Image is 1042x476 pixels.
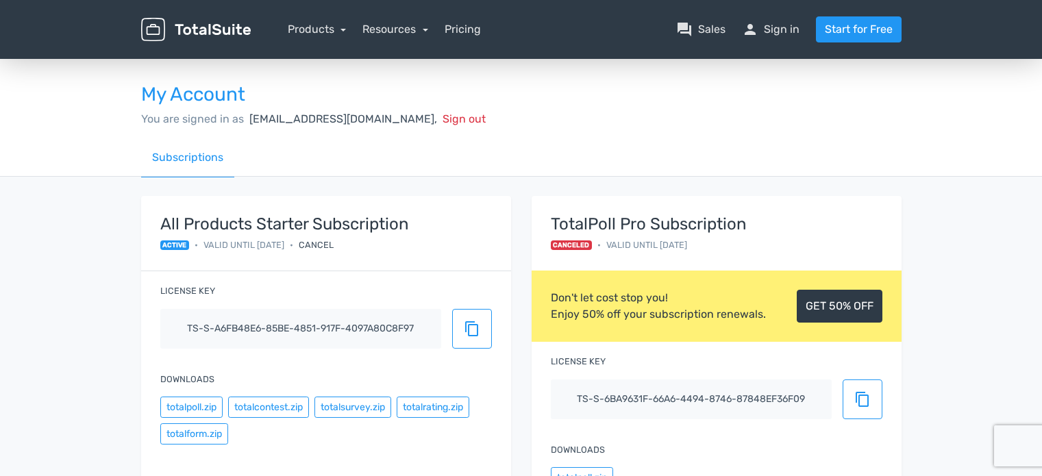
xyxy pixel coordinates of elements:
[160,397,223,418] button: totalpoll.zip
[160,423,228,444] button: totalform.zip
[141,84,902,105] h3: My Account
[362,23,428,36] a: Resources
[290,238,293,251] span: •
[397,397,469,418] button: totalrating.zip
[854,391,871,408] span: content_copy
[203,238,284,251] span: Valid until [DATE]
[606,238,687,251] span: Valid until [DATE]
[141,138,234,177] a: Subscriptions
[288,23,347,36] a: Products
[141,112,244,125] span: You are signed in as
[551,290,766,323] div: Don't let cost stop you! Enjoy 50% off your subscription renewals.
[160,284,215,297] label: License key
[160,215,409,233] strong: All Products Starter Subscription
[452,309,492,349] button: content_copy
[160,373,214,386] label: Downloads
[464,321,480,337] span: content_copy
[228,397,309,418] button: totalcontest.zip
[742,21,799,38] a: personSign in
[249,112,437,125] span: [EMAIL_ADDRESS][DOMAIN_NAME],
[195,238,198,251] span: •
[160,240,190,250] span: active
[676,21,693,38] span: question_answer
[141,18,251,42] img: TotalSuite for WordPress
[843,379,882,419] button: content_copy
[551,215,747,233] strong: TotalPoll Pro Subscription
[551,443,605,456] label: Downloads
[551,240,593,250] span: Canceled
[742,21,758,38] span: person
[676,21,725,38] a: question_answerSales
[314,397,391,418] button: totalsurvey.zip
[445,21,481,38] a: Pricing
[443,112,486,125] span: Sign out
[597,238,601,251] span: •
[299,238,334,251] div: Cancel
[816,16,902,42] a: Start for Free
[797,290,882,323] a: GET 50% OFF
[551,355,606,368] label: License key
